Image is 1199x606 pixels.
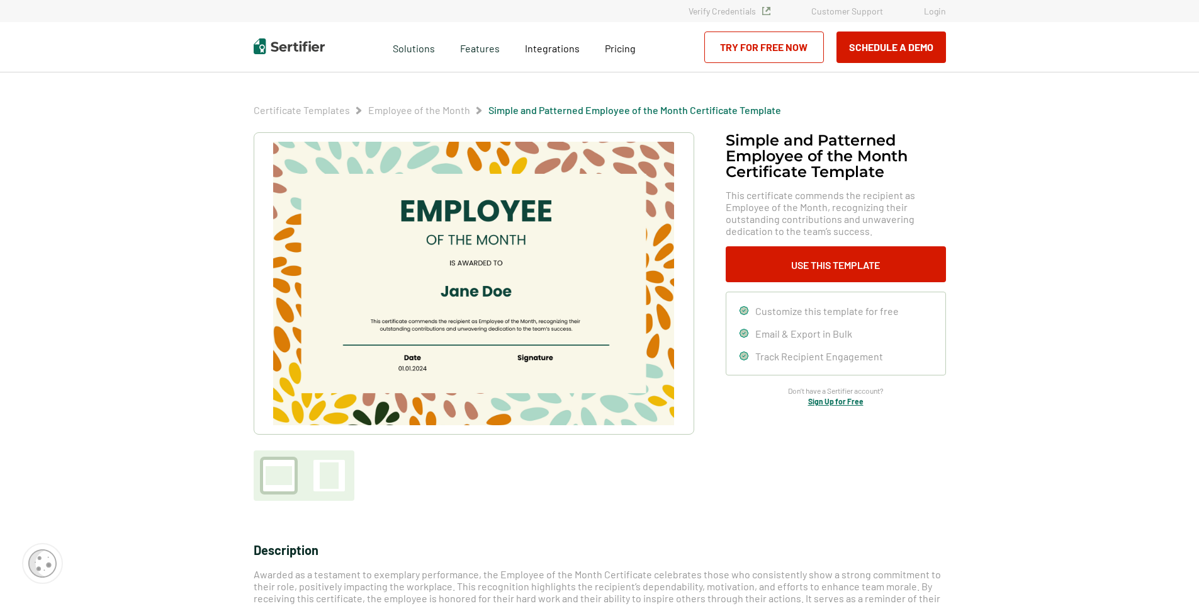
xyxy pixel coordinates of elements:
[605,42,636,54] span: Pricing
[368,104,470,116] a: Employee of the Month
[726,189,946,237] span: This certificate commends the recipient as Employee of the Month, recognizing their outstanding c...
[836,31,946,63] button: Schedule a Demo
[788,385,884,397] span: Don’t have a Sertifier account?
[254,38,325,54] img: Sertifier | Digital Credentialing Platform
[460,39,500,55] span: Features
[393,39,435,55] span: Solutions
[762,7,770,15] img: Verified
[273,142,673,425] img: Simple and Patterned Employee of the Month Certificate Template
[755,328,852,340] span: Email & Export in Bulk
[755,350,883,362] span: Track Recipient Engagement
[254,104,781,117] div: Breadcrumb
[254,542,318,557] span: Description
[525,39,580,55] a: Integrations
[689,6,770,16] a: Verify Credentials
[755,305,899,317] span: Customize this template for free
[924,6,946,16] a: Login
[704,31,824,63] a: Try for Free Now
[254,104,350,116] a: Certificate Templates
[488,104,781,116] a: Simple and Patterned Employee of the Month Certificate Template
[1136,546,1199,606] iframe: Chat Widget
[808,397,864,406] a: Sign Up for Free
[726,132,946,180] h1: Simple and Patterned Employee of the Month Certificate Template
[605,39,636,55] a: Pricing
[525,42,580,54] span: Integrations
[28,549,57,578] img: Cookie Popup Icon
[811,6,883,16] a: Customer Support
[726,246,946,282] button: Use This Template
